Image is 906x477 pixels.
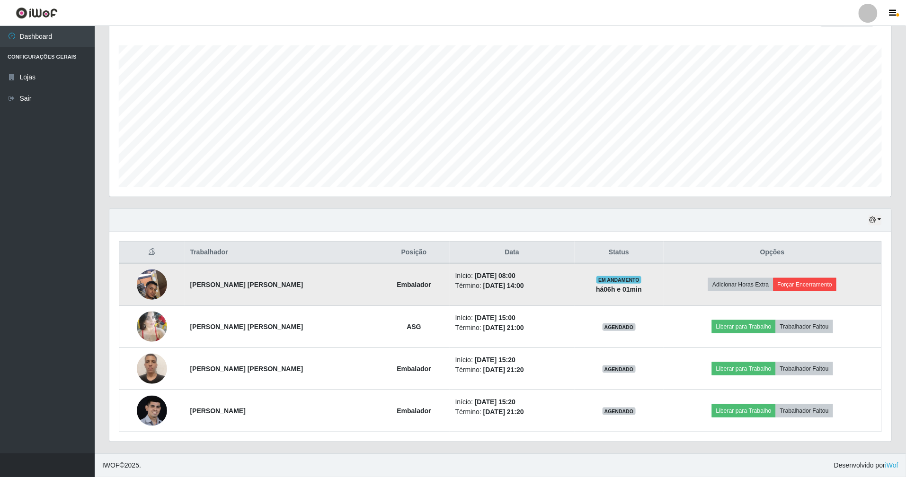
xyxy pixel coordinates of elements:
span: Desenvolvido por [834,460,898,470]
button: Trabalhador Faltou [776,404,833,417]
th: Data [450,242,575,264]
img: 1754024304081.jpeg [137,306,167,347]
strong: [PERSON_NAME] [190,407,246,415]
strong: ASG [407,323,421,330]
span: AGENDADO [603,323,636,331]
button: Adicionar Horas Extra [708,278,773,291]
a: iWof [885,461,898,469]
span: EM ANDAMENTO [596,276,641,284]
strong: [PERSON_NAME] [PERSON_NAME] [190,365,303,373]
img: 1754654959854.jpeg [137,396,167,426]
time: [DATE] 15:00 [475,314,515,321]
time: [DATE] 21:20 [483,408,524,416]
img: 1745348003536.jpeg [137,348,167,389]
time: [DATE] 21:00 [483,324,524,331]
li: Início: [455,271,569,281]
button: Liberar para Trabalho [712,404,776,417]
li: Início: [455,355,569,365]
span: AGENDADO [603,365,636,373]
li: Término: [455,365,569,375]
img: CoreUI Logo [16,7,58,19]
img: 1752616735445.jpeg [137,264,167,304]
strong: [PERSON_NAME] [PERSON_NAME] [190,323,303,330]
button: Liberar para Trabalho [712,320,776,333]
strong: Embalador [397,407,431,415]
strong: Embalador [397,281,431,288]
li: Término: [455,281,569,291]
time: [DATE] 14:00 [483,282,524,289]
button: Liberar para Trabalho [712,362,776,375]
time: [DATE] 21:20 [483,366,524,373]
span: AGENDADO [603,408,636,415]
strong: há 06 h e 01 min [596,286,642,293]
th: Status [575,242,664,264]
button: Forçar Encerramento [773,278,837,291]
time: [DATE] 15:20 [475,398,515,406]
button: Trabalhador Faltou [776,362,833,375]
li: Início: [455,397,569,407]
li: Término: [455,323,569,333]
th: Opções [664,242,882,264]
strong: [PERSON_NAME] [PERSON_NAME] [190,281,303,288]
button: Trabalhador Faltou [776,320,833,333]
time: [DATE] 15:20 [475,356,515,364]
li: Início: [455,313,569,323]
th: Posição [378,242,449,264]
time: [DATE] 08:00 [475,272,515,279]
th: Trabalhador [185,242,379,264]
strong: Embalador [397,365,431,373]
span: © 2025 . [102,460,141,470]
span: IWOF [102,461,120,469]
li: Término: [455,407,569,417]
